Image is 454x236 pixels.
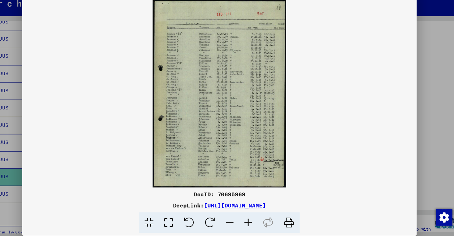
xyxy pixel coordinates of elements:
[45,16,409,188] img: 001.jpg
[213,202,270,208] a: [URL][DOMAIN_NAME]
[426,208,442,224] img: Change consent
[45,191,409,199] div: DocID: 70695969
[45,201,409,209] div: DeepLink:
[426,208,441,223] div: Change consent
